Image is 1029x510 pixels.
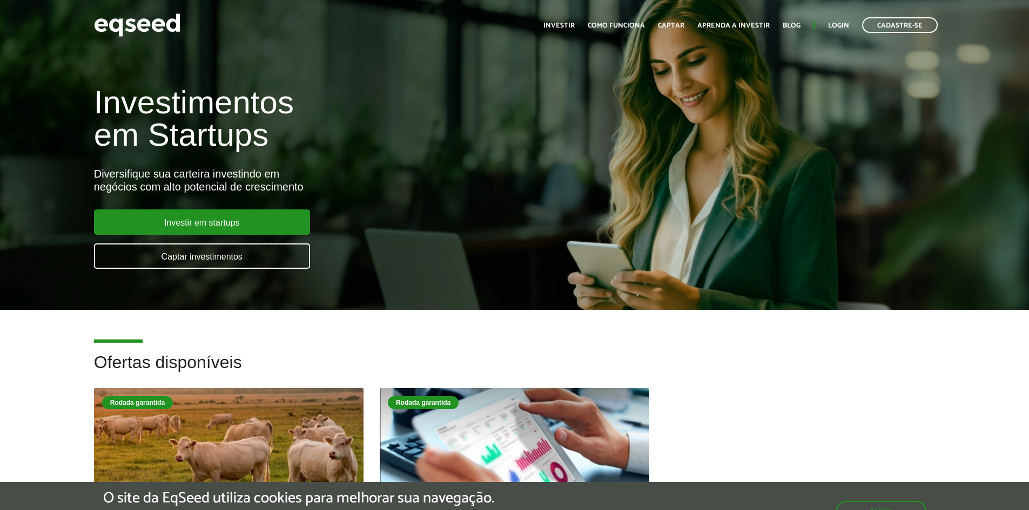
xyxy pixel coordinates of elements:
a: Investir [543,22,575,29]
a: Como funciona [588,22,645,29]
div: Rodada garantida [388,396,459,409]
a: Investir em startups [94,209,310,235]
div: Diversifique sua carteira investindo em negócios com alto potencial de crescimento [94,167,593,193]
a: Captar investimentos [94,243,310,269]
a: Aprenda a investir [697,22,770,29]
a: Login [828,22,849,29]
h1: Investimentos em Startups [94,86,593,151]
a: Captar [658,22,684,29]
img: EqSeed [94,11,180,39]
h5: O site da EqSeed utiliza cookies para melhorar sua navegação. [103,490,494,507]
a: Blog [783,22,801,29]
div: Rodada garantida [102,396,173,409]
a: Cadastre-se [862,17,938,33]
h2: Ofertas disponíveis [94,353,936,388]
